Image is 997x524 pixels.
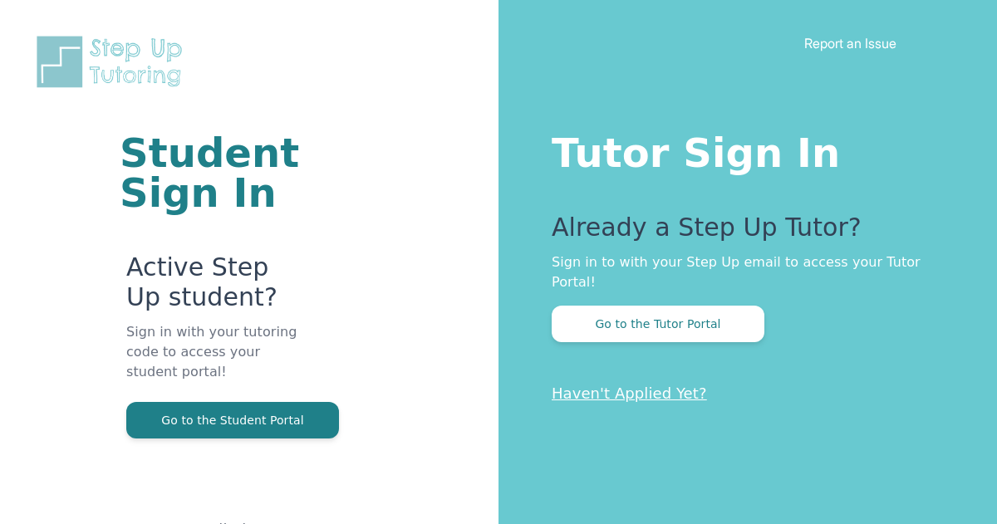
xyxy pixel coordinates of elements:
[804,35,896,51] a: Report an Issue
[126,252,299,322] p: Active Step Up student?
[120,133,299,213] h1: Student Sign In
[552,126,931,173] h1: Tutor Sign In
[552,384,707,402] a: Haven't Applied Yet?
[552,252,931,292] p: Sign in to with your Step Up email to access your Tutor Portal!
[552,306,764,342] button: Go to the Tutor Portal
[126,402,339,438] button: Go to the Student Portal
[33,33,193,91] img: Step Up Tutoring horizontal logo
[552,316,764,331] a: Go to the Tutor Portal
[126,322,299,402] p: Sign in with your tutoring code to access your student portal!
[126,412,339,428] a: Go to the Student Portal
[552,213,931,252] p: Already a Step Up Tutor?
